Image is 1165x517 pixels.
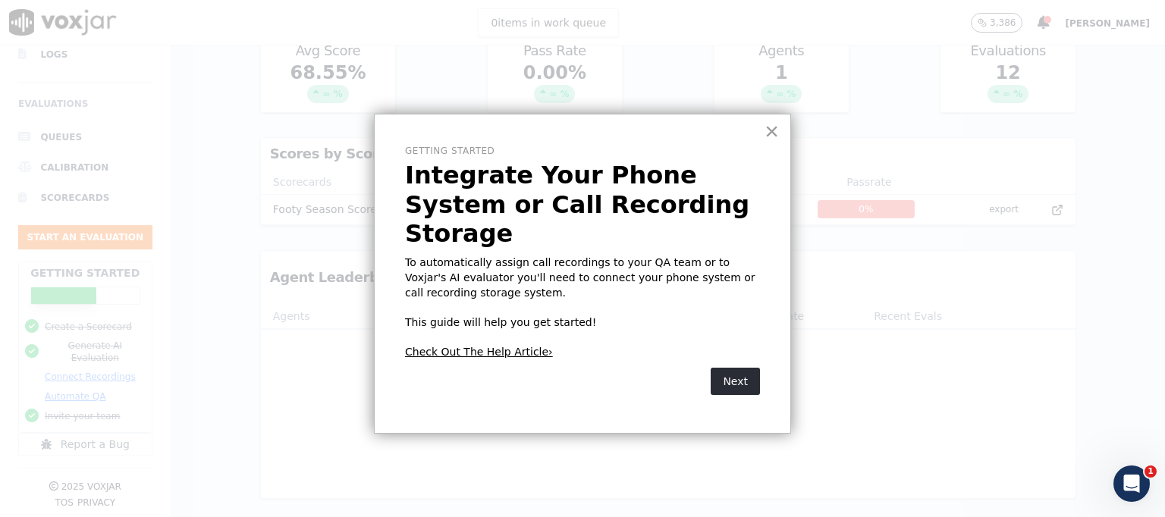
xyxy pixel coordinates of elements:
[405,315,760,331] p: This guide will help you get started!
[1113,465,1150,502] iframe: Intercom live chat
[765,119,779,143] button: Close
[1145,465,1157,478] span: 1
[405,161,760,248] p: Integrate Your Phone System or Call Recording Storage
[405,145,760,158] p: Getting Started
[405,255,760,300] p: To automatically assign call recordings to your QA team or to Voxjar's AI evaluator you'll need t...
[405,346,553,358] a: Check Out The Help Article›
[711,368,760,395] button: Next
